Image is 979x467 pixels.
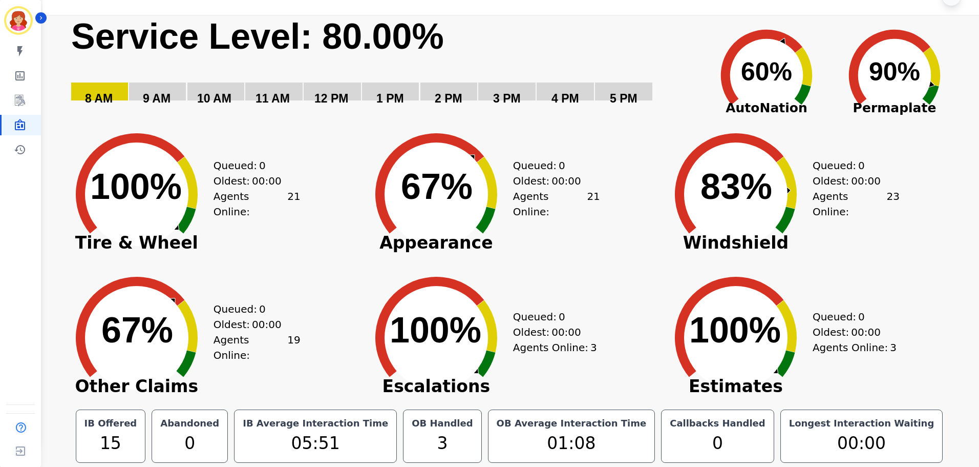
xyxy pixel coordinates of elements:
[858,158,865,173] span: 0
[813,340,900,355] div: Agents Online:
[590,340,597,355] span: 3
[359,238,513,248] span: Appearance
[390,310,481,350] text: 100%
[787,416,937,431] div: Longest Interaction Waiting
[6,8,31,33] img: Bordered avatar
[256,92,290,105] text: 11 AM
[890,340,897,355] span: 3
[314,92,348,105] text: 12 PM
[495,416,649,431] div: OB Average Interaction Time
[214,158,290,173] div: Queued:
[60,238,214,248] span: Tire & Wheel
[551,92,579,105] text: 4 PM
[401,167,473,207] text: 67%
[101,310,173,350] text: 67%
[513,173,590,189] div: Oldest:
[410,431,475,456] div: 3
[513,340,600,355] div: Agents Online:
[813,309,889,324] div: Queued:
[287,332,300,363] span: 19
[71,16,444,56] text: Service Level: 80.00%
[869,57,920,86] text: 90%
[495,431,649,456] div: 01:08
[90,167,182,207] text: 100%
[610,92,637,105] text: 5 PM
[359,381,513,392] span: Escalations
[287,189,300,219] span: 21
[252,317,282,332] span: 00:00
[659,238,813,248] span: Windshield
[831,98,959,118] span: Permaplate
[559,158,565,173] span: 0
[513,158,590,173] div: Queued:
[70,15,700,120] svg: Service Level: 0%
[813,189,900,219] div: Agents Online:
[741,57,792,86] text: 60%
[700,167,772,207] text: 83%
[513,309,590,324] div: Queued:
[214,317,290,332] div: Oldest:
[587,189,600,219] span: 21
[813,173,889,189] div: Oldest:
[259,158,266,173] span: 0
[659,381,813,392] span: Estimates
[158,431,221,456] div: 0
[143,92,171,105] text: 9 AM
[886,189,899,219] span: 23
[668,431,768,456] div: 0
[668,416,768,431] div: Callbacks Handled
[60,381,214,392] span: Other Claims
[82,416,139,431] div: IB Offered
[214,173,290,189] div: Oldest:
[689,310,781,350] text: 100%
[493,92,521,105] text: 3 PM
[214,332,301,363] div: Agents Online:
[214,301,290,317] div: Queued:
[513,324,590,340] div: Oldest:
[787,431,937,456] div: 00:00
[513,189,600,219] div: Agents Online:
[376,92,404,105] text: 1 PM
[85,92,113,105] text: 8 AM
[410,416,475,431] div: OB Handled
[197,92,231,105] text: 10 AM
[158,416,221,431] div: Abandoned
[551,324,581,340] span: 00:00
[851,173,881,189] span: 00:00
[435,92,462,105] text: 2 PM
[858,309,865,324] span: 0
[851,324,881,340] span: 00:00
[241,431,390,456] div: 05:51
[252,173,282,189] span: 00:00
[551,173,581,189] span: 00:00
[241,416,390,431] div: IB Average Interaction Time
[259,301,266,317] span: 0
[559,309,565,324] span: 0
[703,98,831,118] span: AutoNation
[82,431,139,456] div: 15
[813,324,889,340] div: Oldest:
[214,189,301,219] div: Agents Online:
[813,158,889,173] div: Queued:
